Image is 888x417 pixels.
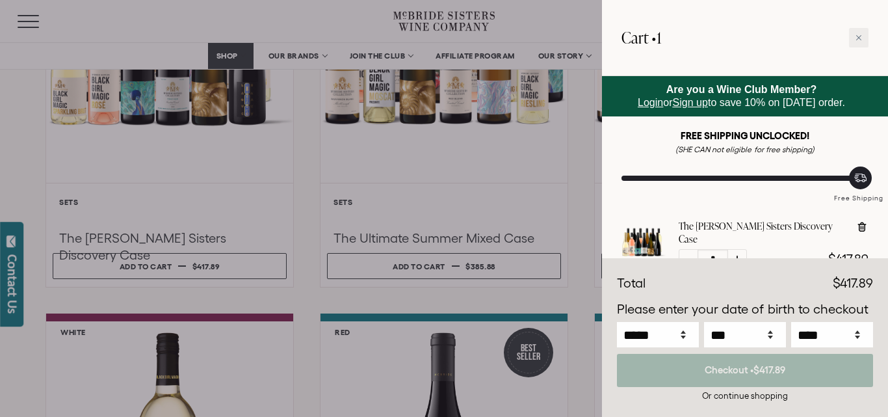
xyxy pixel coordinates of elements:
strong: FREE SHIPPING UNCLOCKED! [681,130,809,141]
a: Login [638,97,663,108]
span: $417.89 [828,252,868,266]
div: Total [617,274,646,293]
em: (SHE CAN not eligible for free shipping) [675,145,815,154]
a: The McBride Sisters Discovery Case [621,252,666,267]
div: Or continue shopping [617,390,873,402]
a: The [PERSON_NAME] Sisters Discovery Case [679,220,846,246]
span: $417.89 [833,276,873,290]
h2: Cart • [621,20,661,56]
strong: Are you a Wine Club Member? [666,84,817,95]
span: 1 [657,27,661,48]
span: or to save 10% on [DATE] order. [638,84,845,108]
div: Free Shipping [829,181,888,204]
p: Please enter your date of birth to checkout [617,300,873,319]
a: Sign up [673,97,708,108]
